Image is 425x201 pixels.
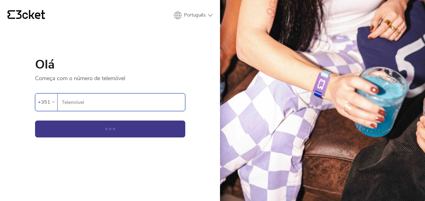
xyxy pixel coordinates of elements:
[61,94,185,111] input: Telemóvel
[35,58,185,71] h1: Olá
[58,94,185,111] label: Telemóvel
[8,10,15,19] g: {' '}
[35,121,185,137] button: Continuar
[8,10,45,21] a: {' '}
[38,97,50,107] div: +351
[35,71,185,82] p: Começa com o número de telemóvel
